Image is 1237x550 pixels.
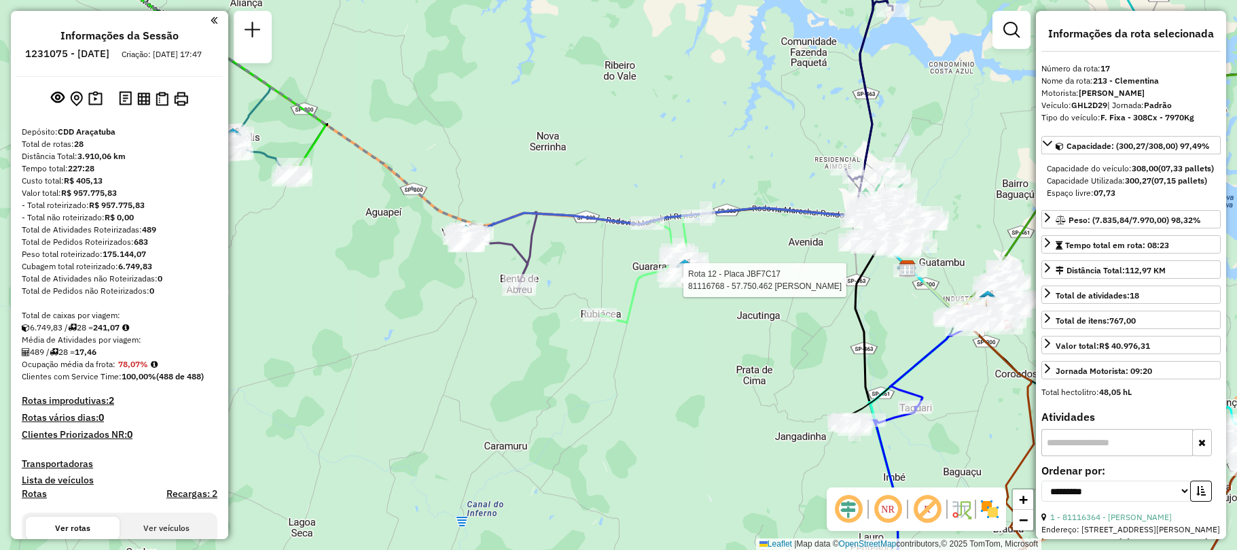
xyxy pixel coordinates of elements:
button: Centralizar mapa no depósito ou ponto de apoio [67,88,86,109]
strong: 0 [127,428,132,441]
strong: 227:28 [68,163,94,173]
span: Capacidade: (300,27/308,00) 97,49% [1066,141,1210,151]
img: 625 UDC Light Campus Universitário [897,260,914,277]
i: Total de rotas [68,324,77,332]
strong: (07,15 pallets) [1151,175,1207,186]
img: Exibir/Ocultar setores [979,498,1001,520]
div: Capacidade Utilizada: [1047,175,1215,187]
strong: R$ 405,13 [64,175,103,186]
strong: [PERSON_NAME] [1079,88,1145,98]
div: Total de Atividades não Roteirizadas: [22,273,217,285]
a: Peso: (7.835,84/7.970,00) 98,32% [1041,210,1221,228]
img: CDD Araçatuba [899,260,916,277]
strong: 175.144,07 [103,249,146,259]
strong: 17 [1100,63,1110,73]
div: - Total não roteirizado: [22,211,217,224]
a: Clique aqui para minimizar o painel [211,12,217,28]
button: Logs desbloquear sessão [116,88,135,109]
div: Total de rotas: [22,138,217,150]
strong: 07,73 [1094,188,1115,198]
strong: 100,00% [122,371,156,381]
strong: 241,07 [93,322,120,332]
a: Total de atividades:18 [1041,286,1221,304]
div: Valor total: [22,187,217,199]
strong: 767,00 [1109,315,1136,326]
span: 112,97 KM [1125,265,1166,275]
a: Rotas [22,488,47,500]
div: Veículo: [1041,99,1221,111]
span: | [794,539,796,549]
h4: Recargas: 2 [166,488,217,500]
i: Meta Caixas/viagem: 220,40 Diferença: 20,67 [122,324,129,332]
strong: 18 [1130,290,1139,300]
strong: 28 [74,139,84,149]
strong: 3.910,06 km [77,151,126,161]
strong: 683 [134,237,148,247]
em: Média calculada utilizando a maior ocupação (%Peso ou %Cubagem) de cada rota da sessão. Rotas cro... [151,360,158,368]
span: Clientes com Service Time: [22,371,122,381]
span: − [1019,511,1028,528]
strong: R$ 957.775,83 [61,188,117,198]
div: 6.749,83 / 28 = [22,322,217,334]
a: Total de itens:767,00 [1041,311,1221,329]
div: Valor total: [1056,340,1150,352]
div: Criação: [DATE] 17:47 [116,48,207,61]
div: Depósito: [22,126,217,138]
div: Distância Total: [22,150,217,162]
button: Visualizar Romaneio [153,89,171,109]
strong: CDD Araçatuba [58,126,115,137]
strong: 2 [109,394,114,407]
label: Ordenar por: [1041,462,1221,479]
img: Fluxo de ruas [950,498,972,520]
span: Total de atividades: [1056,290,1139,300]
span: | Jornada: [1107,100,1172,110]
div: Capacidade: (300,27/308,00) 97,49% [1041,157,1221,205]
div: Map data © contributors,© 2025 TomTom, Microsoft [756,538,1041,550]
strong: 213 - Clementina [1093,75,1159,86]
div: Nome da rota: [1041,75,1221,87]
strong: 489 [142,224,156,235]
a: Zoom out [1013,510,1033,530]
div: Motorista: [1041,87,1221,99]
strong: 17,46 [75,347,96,357]
h4: Rotas vários dias: [22,412,217,424]
div: Total hectolitro: [1041,386,1221,398]
strong: F. Fixa - 308Cx - 7970Kg [1100,112,1194,122]
div: Capacidade do veículo: [1047,162,1215,175]
span: Ocultar deslocamento [832,493,865,526]
div: Tipo do veículo: [1041,111,1221,124]
h4: Lista de veículos [22,475,217,486]
button: Imprimir Rotas [171,89,191,109]
strong: GHL2D29 [1071,100,1107,110]
div: Distância Total: [1056,264,1166,277]
strong: (07,33 pallets) [1158,163,1214,173]
span: Tempo total em rota: 08:23 [1065,240,1169,250]
strong: R$ 40.976,31 [1099,341,1150,351]
strong: 0 [149,286,154,296]
div: Jornada Motorista: 09:20 [1056,365,1152,377]
strong: Padrão [1144,100,1172,110]
span: + [1019,491,1028,508]
a: OpenStreetMap [839,539,897,549]
a: Distância Total:112,97 KM [1041,260,1221,279]
h4: Clientes Priorizados NR: [22,429,217,441]
button: Painel de Sugestão [86,88,105,109]
strong: (488 de 488) [156,371,204,381]
div: Tempo total: [22,162,217,175]
div: Número da rota: [1041,63,1221,75]
span: Exibir rótulo [911,493,944,526]
strong: 6.749,83 [118,261,152,271]
div: Total de caixas por viagem: [22,309,217,322]
img: BIRIGUI [979,290,997,307]
strong: R$ 957.775,83 [89,200,145,210]
span: Peso: (7.835,84/7.970,00) 98,32% [1069,215,1201,225]
div: Espaço livre: [1047,187,1215,199]
strong: 78,07% [118,359,148,369]
button: Ver rotas [26,517,120,540]
a: Tempo total em rota: 08:23 [1041,235,1221,254]
button: Ordem crescente [1190,481,1212,502]
img: VALPARAISO [457,224,475,241]
div: Média de Atividades por viagem: [22,334,217,346]
strong: 0 [158,273,162,283]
